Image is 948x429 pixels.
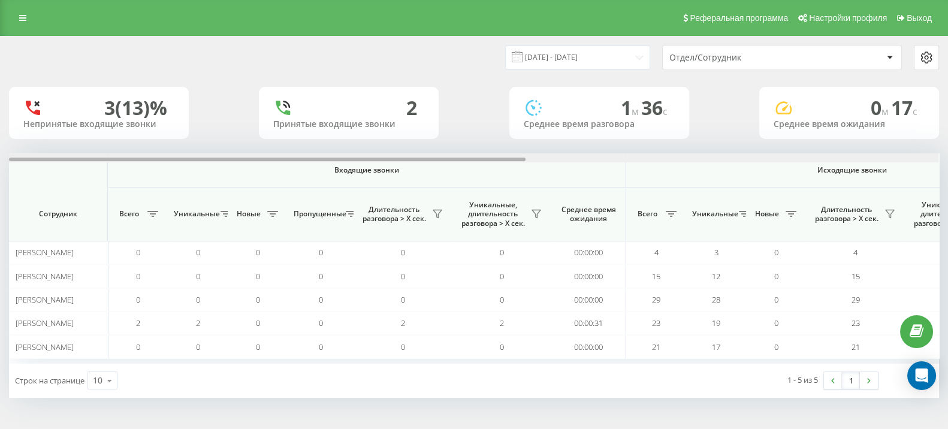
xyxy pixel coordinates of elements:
div: Среднее время ожидания [774,119,925,129]
span: 0 [319,271,323,282]
span: 29 [852,294,860,305]
span: 0 [196,294,200,305]
span: 2 [196,318,200,328]
td: 00:00:00 [551,241,626,264]
span: 0 [256,342,260,352]
span: 2 [136,318,140,328]
span: 0 [774,271,778,282]
span: Всего [632,209,662,219]
span: 0 [500,342,504,352]
span: 0 [774,342,778,352]
span: 0 [774,247,778,258]
span: 17 [891,95,917,120]
span: [PERSON_NAME] [16,294,74,305]
span: 4 [654,247,659,258]
span: Реферальная программа [690,13,788,23]
span: 0 [500,271,504,282]
span: [PERSON_NAME] [16,271,74,282]
span: 1 [621,95,641,120]
span: м [881,105,891,118]
span: 21 [852,342,860,352]
div: Непринятые входящие звонки [23,119,174,129]
div: 2 [406,96,417,119]
span: 36 [641,95,668,120]
span: Длительность разговора > Х сек. [360,205,428,223]
td: 00:00:00 [551,288,626,312]
span: 15 [852,271,860,282]
span: Пропущенные [294,209,342,219]
span: 0 [256,247,260,258]
span: [PERSON_NAME] [16,342,74,352]
span: 29 [652,294,660,305]
span: Уникальные [174,209,217,219]
span: 0 [256,318,260,328]
span: 0 [500,247,504,258]
span: Настройки профиля [809,13,887,23]
span: Входящие звонки [139,165,594,175]
td: 00:00:00 [551,335,626,358]
span: Выход [907,13,932,23]
span: Длительность разговора > Х сек. [812,205,881,223]
span: [PERSON_NAME] [16,318,74,328]
span: 0 [774,318,778,328]
span: 0 [319,318,323,328]
td: 00:00:00 [551,264,626,288]
span: 2 [401,318,405,328]
span: Уникальные, длительность разговора > Х сек. [458,200,527,228]
a: 1 [842,372,860,389]
div: 10 [93,374,102,386]
span: Уникальные [692,209,735,219]
span: 17 [712,342,720,352]
span: 0 [196,342,200,352]
span: Сотрудник [19,209,97,219]
span: [PERSON_NAME] [16,247,74,258]
span: Всего [114,209,144,219]
span: 4 [853,247,858,258]
span: 3 [714,247,718,258]
span: 0 [319,294,323,305]
span: 15 [652,271,660,282]
span: Строк на странице [15,375,84,386]
div: Отдел/Сотрудник [669,53,813,63]
span: 2 [500,318,504,328]
span: м [632,105,641,118]
span: 0 [401,342,405,352]
div: Принятые входящие звонки [273,119,424,129]
span: 0 [256,271,260,282]
span: 0 [401,247,405,258]
span: 0 [871,95,891,120]
td: 00:00:31 [551,312,626,335]
div: 1 - 5 из 5 [787,374,818,386]
span: 0 [196,271,200,282]
span: c [913,105,917,118]
span: 12 [712,271,720,282]
span: 0 [401,271,405,282]
span: Новые [234,209,264,219]
span: 28 [712,294,720,305]
span: 0 [500,294,504,305]
div: Среднее время разговора [524,119,675,129]
div: 3 (13)% [104,96,167,119]
span: 0 [256,294,260,305]
span: 23 [652,318,660,328]
span: 0 [136,247,140,258]
span: c [663,105,668,118]
span: 23 [852,318,860,328]
span: 21 [652,342,660,352]
span: 0 [774,294,778,305]
span: Новые [752,209,782,219]
span: 0 [136,342,140,352]
span: 0 [319,247,323,258]
span: 0 [136,294,140,305]
span: 0 [319,342,323,352]
span: 19 [712,318,720,328]
span: Среднее время ожидания [560,205,617,223]
span: 0 [196,247,200,258]
span: 0 [401,294,405,305]
span: 0 [136,271,140,282]
div: Open Intercom Messenger [907,361,936,390]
